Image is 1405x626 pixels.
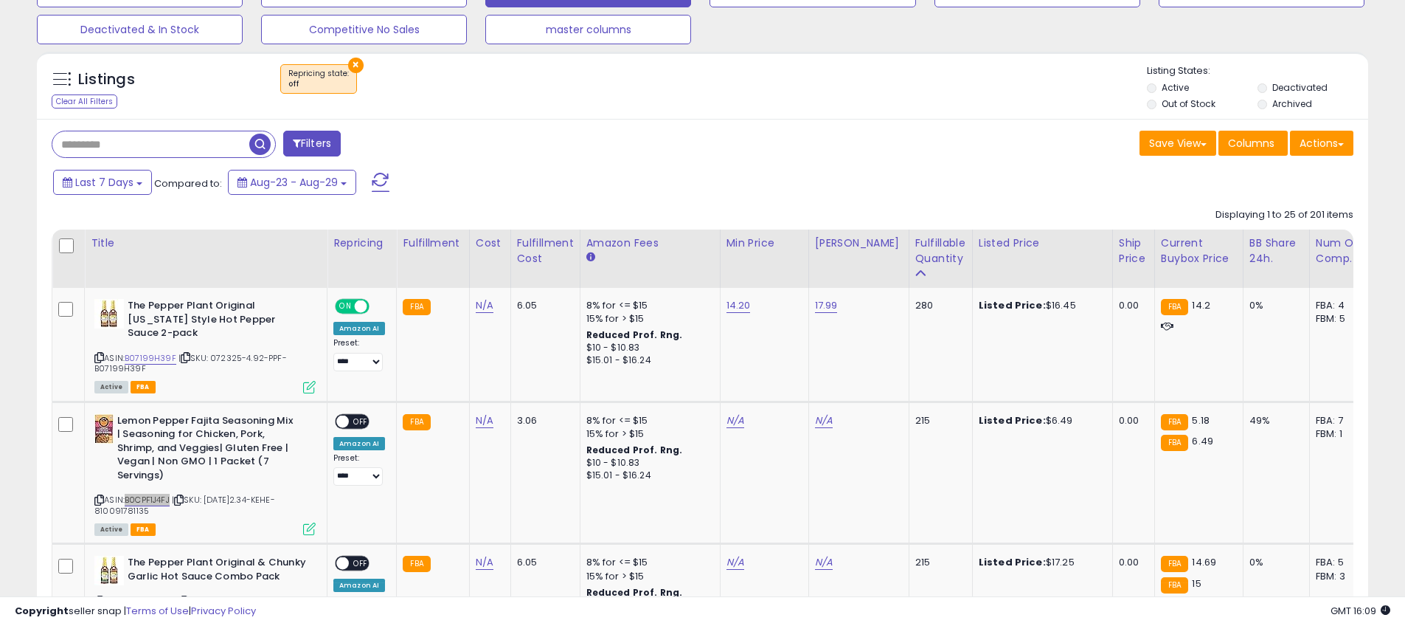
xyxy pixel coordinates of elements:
div: $16.45 [979,299,1101,312]
div: 215 [915,414,961,427]
b: Reduced Prof. Rng. [586,329,683,341]
div: Fulfillment [403,235,462,251]
span: | SKU: 072325-4.92-PPF-B07199H39F [94,352,287,374]
small: FBA [1161,577,1188,594]
div: Clear All Filters [52,94,117,109]
div: Ship Price [1119,235,1148,266]
div: 6.05 [517,556,569,569]
div: FBM: 3 [1316,570,1364,583]
div: Amazon AI [333,322,385,335]
span: FBA [131,523,156,536]
span: 5.18 [1192,413,1210,427]
a: B07199H39F [125,352,176,365]
span: OFF [367,300,391,313]
div: seller snap | | [15,605,256,619]
b: Listed Price: [979,555,1046,569]
a: 17.99 [815,298,838,313]
p: Listing States: [1147,64,1368,78]
b: Reduced Prof. Rng. [586,444,683,456]
span: OFF [349,415,372,427]
small: Amazon Fees. [586,251,595,264]
span: All listings currently available for purchase on Amazon [94,381,128,393]
img: 51eoltsXq0L._SL40_.jpg [94,556,124,585]
a: Terms of Use [126,604,189,618]
a: N/A [476,555,493,570]
div: Num of Comp. [1316,235,1370,266]
div: 49% [1249,414,1298,427]
div: Fulfillable Quantity [915,235,966,266]
div: $10 - $10.83 [586,342,709,354]
a: N/A [476,298,493,313]
div: $15.01 - $16.24 [586,354,709,367]
h5: Listings [78,69,135,90]
span: Compared to: [154,176,222,190]
div: Listed Price [979,235,1106,251]
div: 6.05 [517,299,569,312]
div: 15% for > $15 [586,312,709,326]
span: ON [336,300,355,313]
div: ASIN: [94,414,316,534]
div: 0.00 [1119,556,1143,569]
div: Min Price [726,235,802,251]
a: B0CPF1J4FJ [125,494,170,506]
div: Preset: [333,453,385,486]
label: Archived [1272,97,1312,110]
div: BB Share 24h. [1249,235,1303,266]
div: FBM: 1 [1316,427,1364,441]
button: Save View [1139,131,1216,156]
div: 3.06 [517,414,569,427]
div: 8% for <= $15 [586,299,709,312]
button: Aug-23 - Aug-29 [228,170,356,195]
div: $6.49 [979,414,1101,427]
div: $10 - $10.83 [586,457,709,469]
strong: Copyright [15,604,69,618]
label: Active [1162,81,1189,94]
span: All listings currently available for purchase on Amazon [94,523,128,536]
button: Competitive No Sales [261,15,467,44]
a: Privacy Policy [191,604,256,618]
span: OFF [349,557,372,570]
label: Deactivated [1272,81,1328,94]
button: Filters [283,131,341,156]
span: 6.49 [1192,434,1213,448]
div: Title [91,235,321,251]
div: $17.25 [979,556,1101,569]
a: N/A [726,413,744,428]
button: Columns [1218,131,1288,156]
button: Last 7 Days [53,170,152,195]
div: 0.00 [1119,299,1143,312]
div: 15% for > $15 [586,427,709,441]
div: 0.00 [1119,414,1143,427]
small: FBA [1161,414,1188,430]
button: Actions [1290,131,1353,156]
span: Last 7 Days [75,175,133,190]
span: FBA [131,381,156,393]
button: × [348,58,364,73]
span: 14.69 [1192,555,1216,569]
span: 15 [1192,577,1201,591]
span: | SKU: [DATE]2.34-KEHE-810091781135 [94,494,275,516]
div: Amazon AI [333,437,385,450]
a: N/A [815,555,833,570]
div: Current Buybox Price [1161,235,1237,266]
button: Deactivated & In Stock [37,15,243,44]
div: 0% [1249,556,1298,569]
div: off [288,79,349,89]
span: Repricing state : [288,68,349,90]
b: The Pepper Plant Original [US_STATE] Style Hot Pepper Sauce 2-pack [128,299,307,344]
div: FBA: 7 [1316,414,1364,427]
span: Aug-23 - Aug-29 [250,175,338,190]
a: N/A [815,413,833,428]
div: 15% for > $15 [586,570,709,583]
div: 8% for <= $15 [586,556,709,569]
img: 515ROiFuQVL._SL40_.jpg [94,299,124,329]
small: FBA [1161,435,1188,451]
div: Fulfillment Cost [517,235,574,266]
b: Listed Price: [979,413,1046,427]
div: FBA: 4 [1316,299,1364,312]
div: Preset: [333,338,385,371]
span: Columns [1228,136,1274,151]
small: FBA [1161,556,1188,572]
div: FBA: 5 [1316,556,1364,569]
div: 0% [1249,299,1298,312]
